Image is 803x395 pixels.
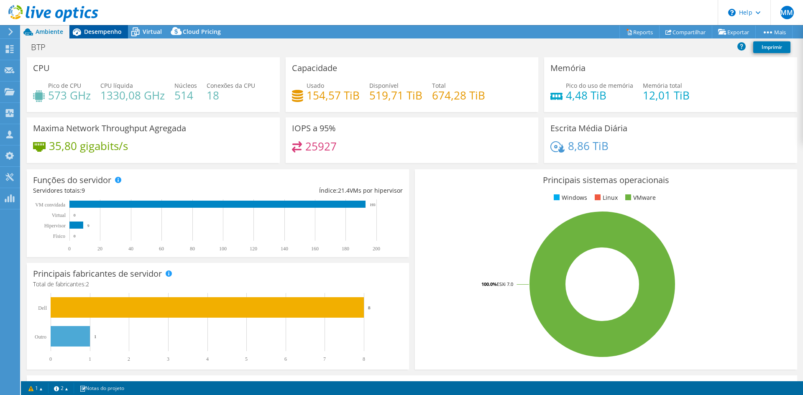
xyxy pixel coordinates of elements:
text: 180 [342,246,349,252]
text: 80 [190,246,195,252]
h4: 573 GHz [48,91,91,100]
svg: \n [728,9,736,16]
span: MM [780,6,794,19]
h3: Principais fabricantes de servidor [33,269,162,278]
text: 1 [94,334,97,339]
h3: Escrita Média Diária [550,124,627,133]
h4: 1330,08 GHz [100,91,165,100]
text: Dell [38,305,47,311]
li: Linux [593,193,618,202]
text: 9 [87,224,90,228]
h4: 8,86 TiB [568,141,609,150]
text: 200 [373,246,380,252]
h3: Capacidade [292,64,337,73]
a: Notas do projeto [74,383,130,393]
text: 1 [89,356,91,362]
h3: IOPS a 95% [292,124,336,133]
h3: CPU [33,64,50,73]
text: Outro [35,334,46,340]
text: 0 [74,213,76,217]
text: Virtual [52,212,66,218]
h3: Maxima Network Throughput Agregada [33,124,186,133]
h3: Principais sistemas operacionais [421,176,791,185]
h4: 514 [174,91,197,100]
span: Pico do uso de memória [566,82,633,89]
a: Imprimir [753,41,790,53]
span: Cloud Pricing [183,28,221,36]
h1: BTP [27,43,59,52]
a: 2 [48,383,74,393]
a: Exportar [712,25,756,38]
span: Usado [307,82,324,89]
text: 0 [74,234,76,238]
span: Núcleos [174,82,197,89]
span: Conexões da CPU [207,82,255,89]
span: 9 [82,186,85,194]
div: Índice: VMs por hipervisor [218,186,403,195]
span: Total [432,82,446,89]
li: VMware [623,193,656,202]
text: 7 [323,356,326,362]
h4: 154,57 TiB [307,91,360,100]
a: Reports [619,25,660,38]
h4: Total de fabricantes: [33,280,403,289]
h4: 25927 [305,142,337,151]
span: Ambiente [36,28,63,36]
text: 160 [311,246,319,252]
text: 140 [281,246,288,252]
div: Servidores totais: [33,186,218,195]
a: Mais [755,25,793,38]
span: Virtual [143,28,162,36]
text: 0 [49,356,52,362]
span: 2 [86,280,89,288]
a: Compartilhar [659,25,712,38]
h3: Memória [550,64,586,73]
text: 8 [368,305,371,310]
h4: 4,48 TiB [566,91,633,100]
text: 120 [250,246,257,252]
tspan: ESXi 7.0 [497,281,513,287]
h4: 674,28 TiB [432,91,485,100]
h4: 519,71 TiB [369,91,422,100]
span: Memória total [643,82,682,89]
span: Disponível [369,82,399,89]
text: 6 [284,356,287,362]
text: VM convidada [35,202,65,208]
text: 193 [370,203,376,207]
text: 0 [68,246,71,252]
h4: 35,80 gigabits/s [49,141,128,150]
text: 40 [128,246,133,252]
text: 2 [128,356,130,362]
h4: 18 [207,91,255,100]
text: 100 [219,246,227,252]
li: Windows [552,193,587,202]
text: 3 [167,356,169,362]
span: CPU líquida [100,82,133,89]
a: 1 [23,383,49,393]
span: Pico de CPU [48,82,81,89]
span: 21.4 [338,186,350,194]
text: 8 [363,356,365,362]
text: 20 [97,246,102,252]
text: Hipervisor [44,223,66,229]
text: 4 [206,356,209,362]
h4: 12,01 TiB [643,91,690,100]
h3: Funções do servidor [33,176,111,185]
span: Desempenho [84,28,122,36]
text: 5 [245,356,248,362]
tspan: Físico [53,233,65,239]
tspan: 100.0% [481,281,497,287]
text: 60 [159,246,164,252]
